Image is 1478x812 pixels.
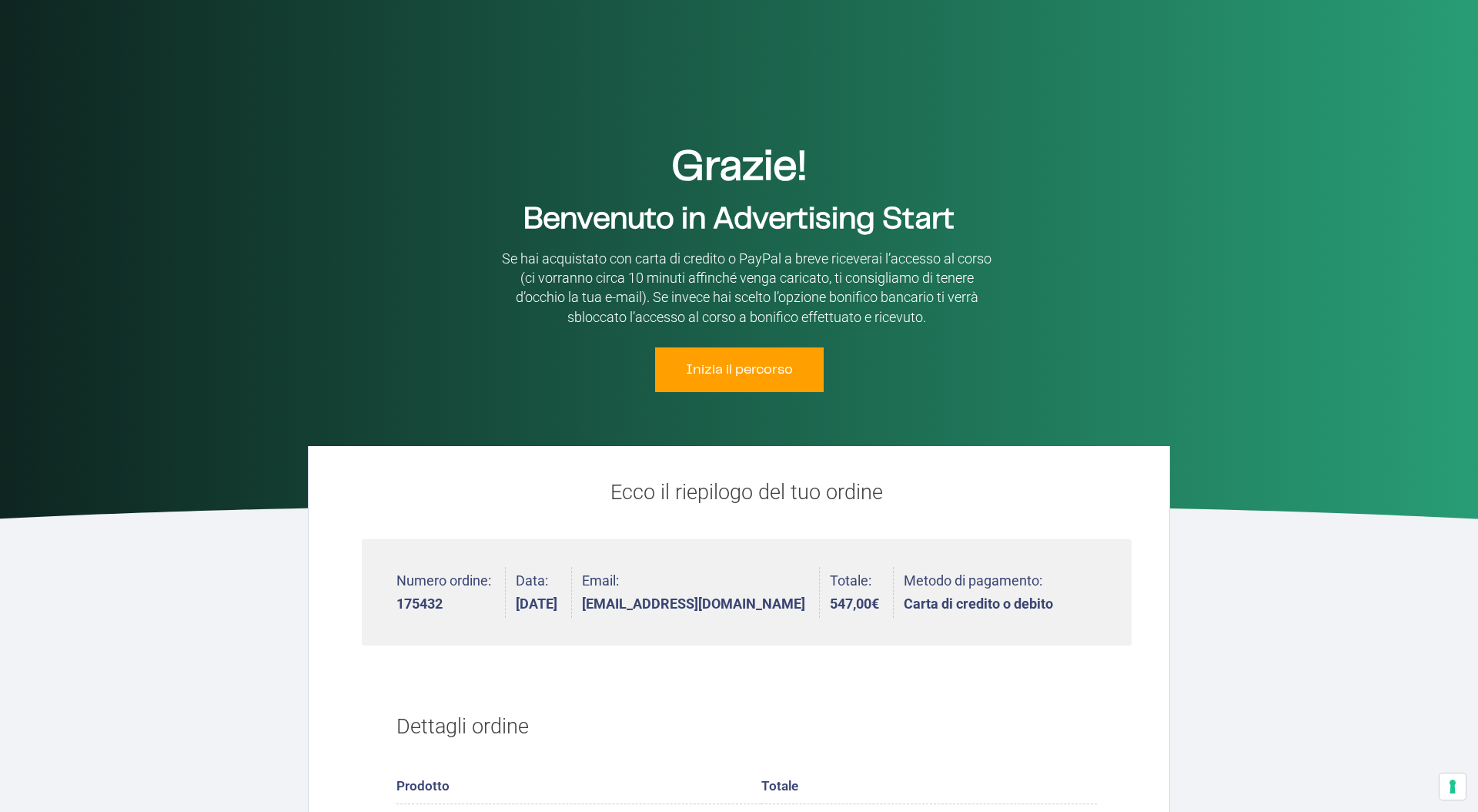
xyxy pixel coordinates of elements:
button: Le tue preferenze relative al consenso per le tecnologie di tracciamento [1440,773,1466,800]
strong: Carta di credito o debito [904,597,1053,611]
th: Totale [761,770,1097,804]
a: Inizia il percorso [655,347,824,392]
h2: Dettagli ordine [396,694,1097,759]
li: Data: [516,567,572,619]
h2: Grazie! [462,146,1016,189]
iframe: Customerly Messenger Launcher [12,752,59,798]
strong: [EMAIL_ADDRESS][DOMAIN_NAME] [582,597,805,611]
li: Numero ordine: [396,567,506,619]
bdi: 547,00 [830,596,879,612]
th: Prodotto [396,770,761,804]
h2: Benvenuto in Advertising Start [462,204,1016,235]
strong: [DATE] [516,597,557,611]
span: € [871,596,879,612]
strong: 175432 [396,597,491,611]
li: Email: [582,567,820,619]
p: Se hai acquistato con carta di credito o PayPal a breve riceverai l’accesso al corso (ci vorranno... [500,249,993,327]
li: Totale: [830,567,894,619]
span: Inizia il percorso [686,363,793,377]
li: Metodo di pagamento: [904,567,1053,619]
p: Ecco il riepilogo del tuo ordine [362,477,1132,508]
